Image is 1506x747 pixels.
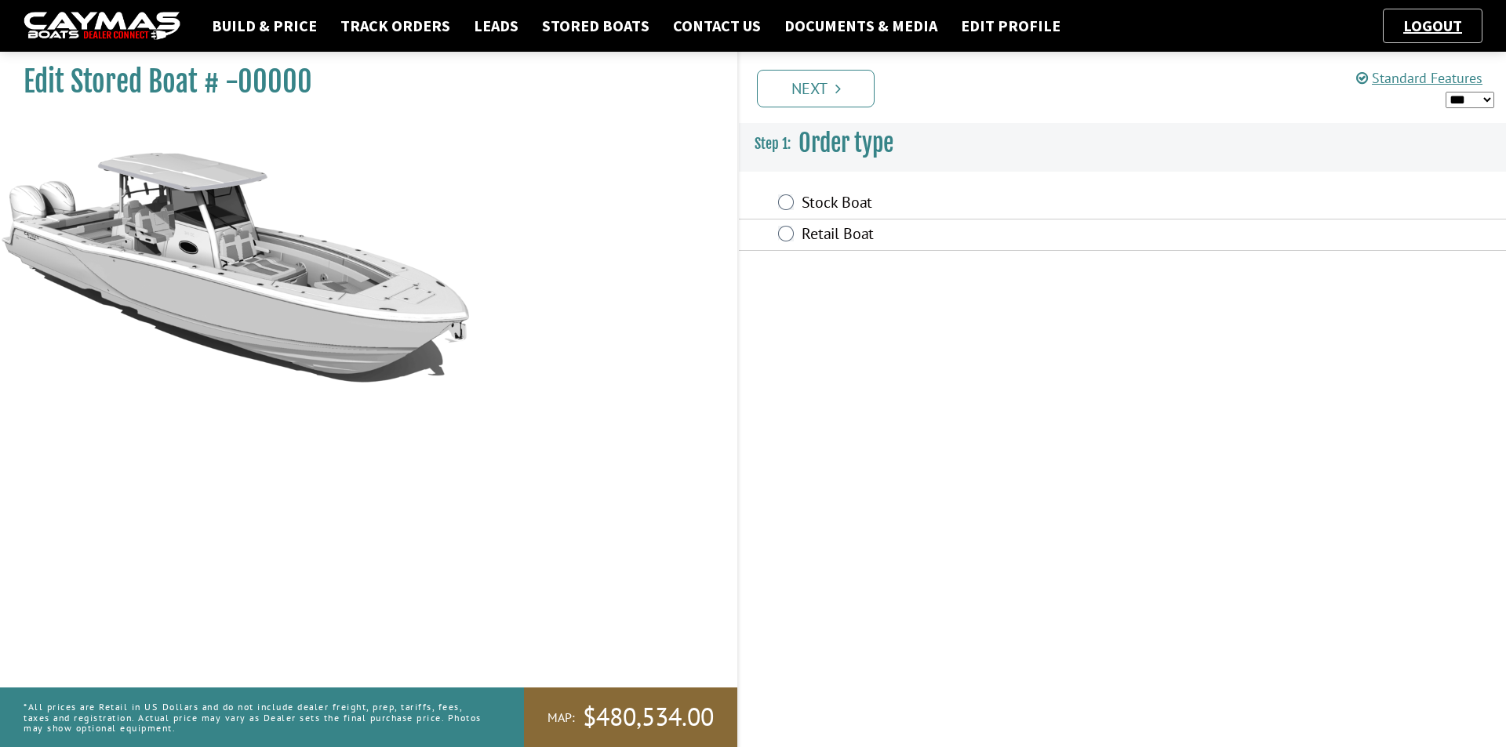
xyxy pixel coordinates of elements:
a: MAP:$480,534.00 [524,687,737,747]
a: Edit Profile [953,16,1068,36]
img: caymas-dealer-connect-2ed40d3bc7270c1d8d7ffb4b79bf05adc795679939227970def78ec6f6c03838.gif [24,12,180,41]
span: MAP: [547,709,575,726]
h3: Order type [739,114,1506,172]
p: *All prices are Retail in US Dollars and do not include dealer freight, prep, tariffs, fees, taxe... [24,694,489,741]
a: Next [757,70,875,107]
label: Retail Boat [802,224,1224,247]
a: Stored Boats [534,16,657,36]
h1: Edit Stored Boat # -00000 [24,64,698,100]
span: $480,534.00 [583,701,714,734]
a: Contact Us [665,16,769,36]
a: Leads [466,16,526,36]
a: Standard Features [1356,69,1482,87]
ul: Pagination [753,67,1506,107]
a: Logout [1395,16,1470,35]
label: Stock Boat [802,193,1224,216]
a: Build & Price [204,16,325,36]
a: Track Orders [333,16,458,36]
a: Documents & Media [777,16,945,36]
